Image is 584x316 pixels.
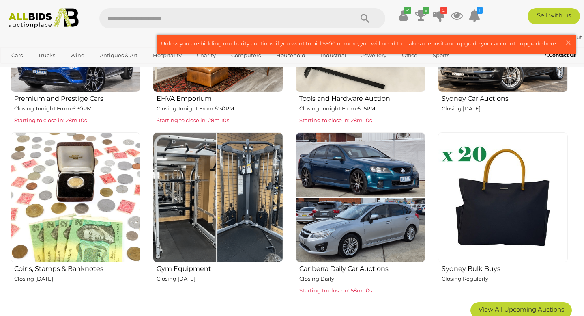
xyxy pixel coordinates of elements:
[157,117,229,123] span: Starting to close in: 28m 10s
[440,7,447,14] i: 2
[299,104,425,113] p: Closing Tonight From 6:15PM
[442,263,568,273] h2: Sydney Bulk Buys
[295,132,425,296] a: Canberra Daily Car Auctions Closing Daily Starting to close in: 58m 10s
[152,132,283,296] a: Gym Equipment Closing [DATE]
[271,49,311,62] a: Household
[345,8,385,28] button: Search
[4,8,83,28] img: Allbids.com.au
[356,49,392,62] a: Jewellery
[433,8,445,23] a: 2
[6,62,74,76] a: [GEOGRAPHIC_DATA]
[296,132,425,262] img: Canberra Daily Car Auctions
[33,49,60,62] a: Trucks
[14,117,87,123] span: Starting to close in: 28m 10s
[545,52,576,58] b: Contact Us
[404,7,411,14] i: ✔
[157,263,283,273] h2: Gym Equipment
[299,274,425,284] p: Closing Daily
[299,117,372,123] span: Starting to close in: 28m 10s
[442,104,568,113] p: Closing [DATE]
[528,8,580,24] a: Sell with us
[226,49,266,62] a: Computers
[423,7,429,14] i: 5
[397,49,423,62] a: Office
[397,8,409,23] a: ✔
[6,49,28,62] a: Cars
[10,132,140,296] a: Coins, Stamps & Banknotes Closing [DATE]
[558,34,582,40] a: Sign Out
[14,93,140,102] h2: Premium and Prestige Cars
[14,104,140,113] p: Closing Tonight From 6:30PM
[11,132,140,262] img: Coins, Stamps & Banknotes
[442,274,568,284] p: Closing Regularly
[528,34,554,40] strong: Kennyd
[65,49,90,62] a: Wine
[438,132,568,262] img: Sydney Bulk Buys
[299,93,425,102] h2: Tools and Hardware Auction
[14,263,140,273] h2: Coins, Stamps & Banknotes
[153,132,283,262] img: Gym Equipment
[427,49,455,62] a: Sports
[157,104,283,113] p: Closing Tonight From 6:30PM
[316,49,352,62] a: Industrial
[442,93,568,102] h2: Sydney Car Auctions
[191,49,221,62] a: Charity
[556,34,557,40] span: |
[415,8,427,23] a: 5
[148,49,187,62] a: Hospitality
[299,263,425,273] h2: Canberra Daily Car Auctions
[157,274,283,284] p: Closing [DATE]
[14,274,140,284] p: Closing [DATE]
[438,132,568,296] a: Sydney Bulk Buys Closing Regularly
[299,287,372,294] span: Starting to close in: 58m 10s
[528,34,556,40] a: Kennyd
[468,8,481,23] a: 1
[94,49,143,62] a: Antiques & Art
[545,51,578,60] a: Contact Us
[477,7,483,14] i: 1
[565,35,572,50] span: ×
[479,305,564,313] span: View All Upcoming Auctions
[157,93,283,102] h2: EHVA Emporium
